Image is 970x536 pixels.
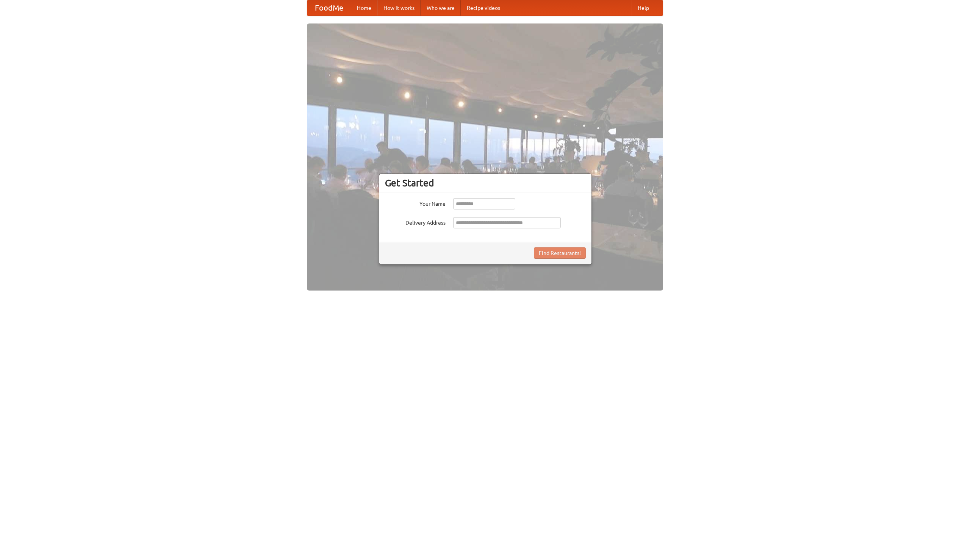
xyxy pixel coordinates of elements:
label: Your Name [385,198,446,208]
a: Home [351,0,377,16]
a: Help [632,0,655,16]
button: Find Restaurants! [534,247,586,259]
a: How it works [377,0,421,16]
label: Delivery Address [385,217,446,227]
a: FoodMe [307,0,351,16]
h3: Get Started [385,177,586,189]
a: Recipe videos [461,0,506,16]
a: Who we are [421,0,461,16]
